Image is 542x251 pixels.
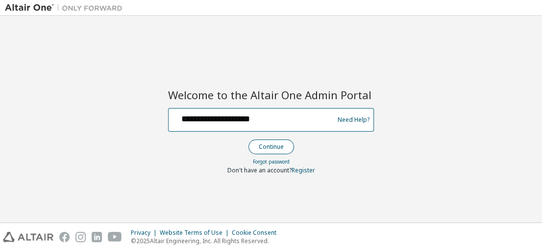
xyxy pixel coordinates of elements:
img: Altair One [5,3,127,13]
img: youtube.svg [108,232,122,242]
img: linkedin.svg [92,232,102,242]
p: © 2025 Altair Engineering, Inc. All Rights Reserved. [131,237,282,245]
div: Cookie Consent [232,229,282,237]
a: Register [292,166,315,174]
div: Website Terms of Use [160,229,232,237]
h2: Welcome to the Altair One Admin Portal [168,88,374,102]
img: instagram.svg [75,232,86,242]
span: Don't have an account? [227,166,292,174]
img: altair_logo.svg [3,232,53,242]
img: facebook.svg [59,232,70,242]
div: Privacy [131,229,160,237]
a: Forgot password [253,158,290,165]
a: Need Help? [338,119,370,120]
button: Continue [248,139,294,154]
